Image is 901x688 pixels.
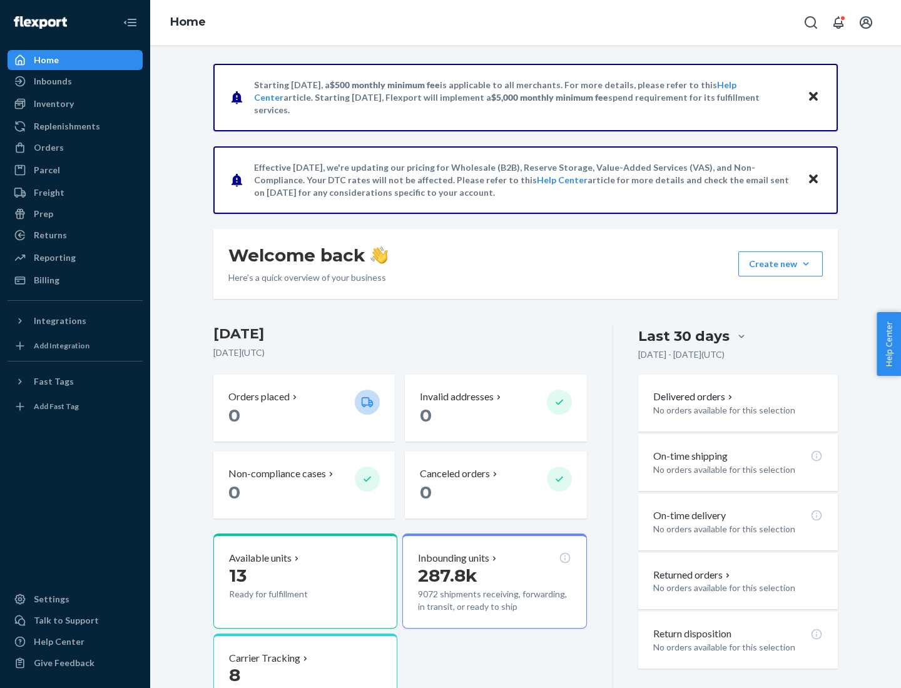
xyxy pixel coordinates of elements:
[228,271,388,284] p: Here’s a quick overview of your business
[8,653,143,673] button: Give Feedback
[34,98,74,110] div: Inventory
[34,614,99,627] div: Talk to Support
[8,116,143,136] a: Replenishments
[213,452,395,519] button: Non-compliance cases 0
[8,183,143,203] a: Freight
[228,467,326,481] p: Non-compliance cases
[34,274,59,286] div: Billing
[653,568,733,582] button: Returned orders
[34,401,79,412] div: Add Fast Tag
[228,405,240,426] span: 0
[638,348,725,361] p: [DATE] - [DATE] ( UTC )
[418,551,489,565] p: Inbounding units
[34,229,67,241] div: Returns
[34,251,76,264] div: Reporting
[34,635,84,648] div: Help Center
[826,10,851,35] button: Open notifications
[8,610,143,630] a: Talk to Support
[370,246,388,264] img: hand-wave emoji
[653,508,726,523] p: On-time delivery
[653,404,823,417] p: No orders available for this selection
[34,315,86,327] div: Integrations
[254,79,795,116] p: Starting [DATE], a is applicable to all merchants. For more details, please refer to this article...
[402,534,586,629] button: Inbounding units287.8k9072 shipments receiving, forwarding, in transit, or ready to ship
[213,324,587,344] h3: [DATE]
[8,248,143,268] a: Reporting
[420,390,494,404] p: Invalid addresses
[8,372,143,392] button: Fast Tags
[254,161,795,199] p: Effective [DATE], we're updating our pricing for Wholesale (B2B), Reserve Storage, Value-Added Se...
[34,186,64,199] div: Freight
[34,208,53,220] div: Prep
[653,641,823,654] p: No orders available for this selection
[653,463,823,476] p: No orders available for this selection
[14,16,67,29] img: Flexport logo
[805,88,822,106] button: Close
[8,589,143,609] a: Settings
[418,588,571,613] p: 9072 shipments receiving, forwarding, in transit, or ready to ship
[8,94,143,114] a: Inventory
[8,336,143,356] a: Add Integration
[34,340,89,351] div: Add Integration
[491,92,608,103] span: $5,000 monthly minimum fee
[405,375,586,442] button: Invalid addresses 0
[34,120,100,133] div: Replenishments
[420,467,490,481] p: Canceled orders
[229,551,292,565] p: Available units
[638,326,730,346] div: Last 30 days
[418,565,477,586] span: 287.8k
[34,593,69,605] div: Settings
[8,270,143,290] a: Billing
[653,449,728,463] p: On-time shipping
[405,452,586,519] button: Canceled orders 0
[34,164,60,176] div: Parcel
[8,397,143,417] a: Add Fast Tag
[34,657,94,669] div: Give Feedback
[34,141,64,154] div: Orders
[228,482,240,503] span: 0
[653,627,731,641] p: Return disposition
[877,312,901,376] button: Help Center
[213,347,587,359] p: [DATE] ( UTC )
[229,664,240,685] span: 8
[537,175,588,185] a: Help Center
[8,225,143,245] a: Returns
[8,71,143,91] a: Inbounds
[653,523,823,535] p: No orders available for this selection
[34,54,59,66] div: Home
[229,588,345,600] p: Ready for fulfillment
[8,138,143,158] a: Orders
[420,482,432,503] span: 0
[228,390,290,404] p: Orders placed
[330,79,440,90] span: $500 monthly minimum fee
[34,375,74,388] div: Fast Tags
[738,251,823,276] button: Create new
[229,651,300,665] p: Carrier Tracking
[213,375,395,442] button: Orders placed 0
[213,534,397,629] button: Available units13Ready for fulfillment
[798,10,823,35] button: Open Search Box
[229,565,247,586] span: 13
[853,10,878,35] button: Open account menu
[420,405,432,426] span: 0
[8,204,143,224] a: Prep
[653,390,735,404] button: Delivered orders
[228,244,388,266] h1: Welcome back
[8,632,143,652] a: Help Center
[8,160,143,180] a: Parcel
[170,15,206,29] a: Home
[8,311,143,331] button: Integrations
[34,75,72,88] div: Inbounds
[118,10,143,35] button: Close Navigation
[805,171,822,189] button: Close
[8,50,143,70] a: Home
[160,4,216,41] ol: breadcrumbs
[653,582,823,594] p: No orders available for this selection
